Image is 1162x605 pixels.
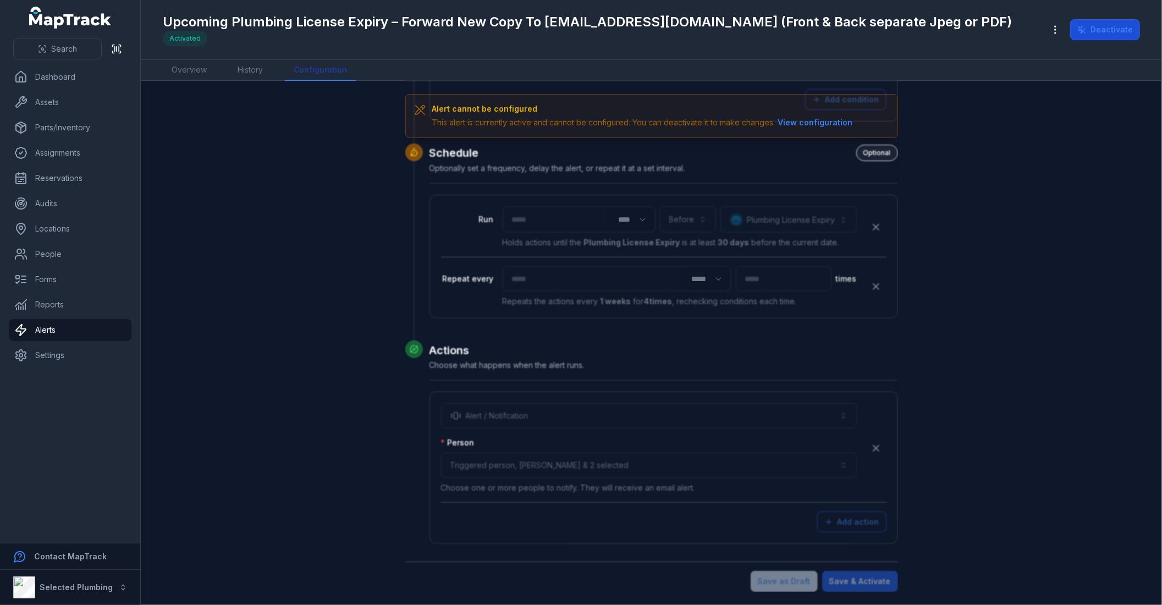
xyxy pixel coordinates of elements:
[229,60,272,81] a: History
[9,294,131,316] a: Reports
[9,91,131,113] a: Assets
[9,66,131,88] a: Dashboard
[432,103,856,114] h3: Alert cannot be configured
[9,193,131,215] a: Audits
[9,243,131,265] a: People
[9,319,131,341] a: Alerts
[9,344,131,366] a: Settings
[285,60,356,81] a: Configuration
[9,142,131,164] a: Assignments
[34,552,107,561] strong: Contact MapTrack
[432,117,856,129] div: This alert is currently active and cannot be configured. You can deactivate it to make changes.
[775,117,856,129] button: View configuration
[29,7,112,29] a: MapTrack
[9,117,131,139] a: Parts/Inventory
[51,43,77,54] span: Search
[163,13,1012,31] h1: Upcoming Plumbing License Expiry – Forward New Copy To [EMAIL_ADDRESS][DOMAIN_NAME] (Front & Back...
[1070,19,1140,40] button: Deactivate
[9,167,131,189] a: Reservations
[40,582,113,592] strong: Selected Plumbing
[163,60,216,81] a: Overview
[9,218,131,240] a: Locations
[9,268,131,290] a: Forms
[13,38,102,59] button: Search
[163,31,207,46] div: Activated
